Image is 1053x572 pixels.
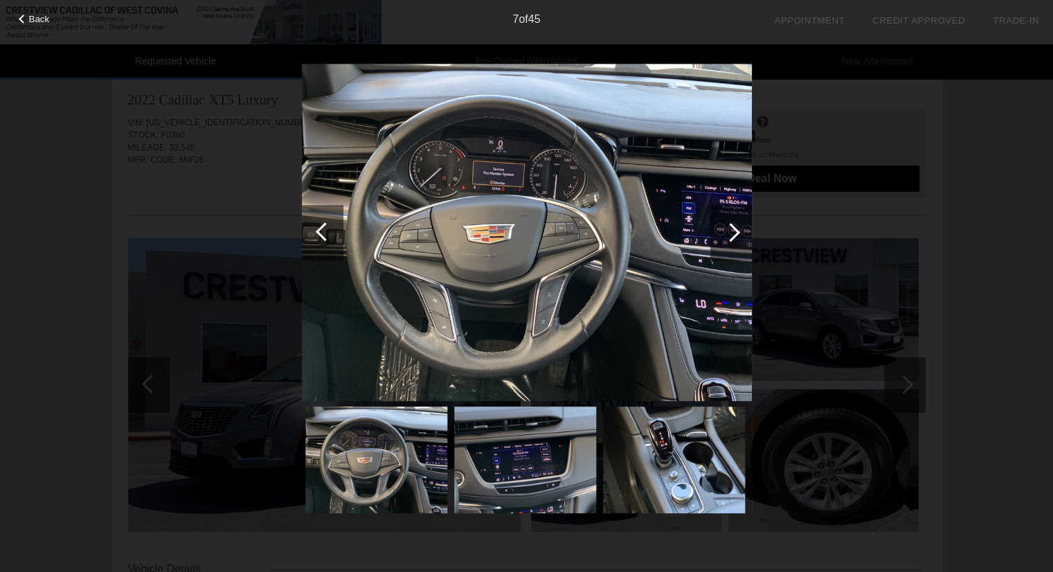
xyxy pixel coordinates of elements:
[993,15,1039,26] a: Trade-In
[29,14,50,24] span: Back
[454,406,596,513] img: 8.jpg
[302,64,752,402] img: 7.jpg
[528,13,541,25] span: 45
[603,406,745,513] img: 9.jpg
[512,13,519,25] span: 7
[305,406,447,513] img: 7.jpg
[774,15,845,26] a: Appointment
[872,15,965,26] a: Credit Approved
